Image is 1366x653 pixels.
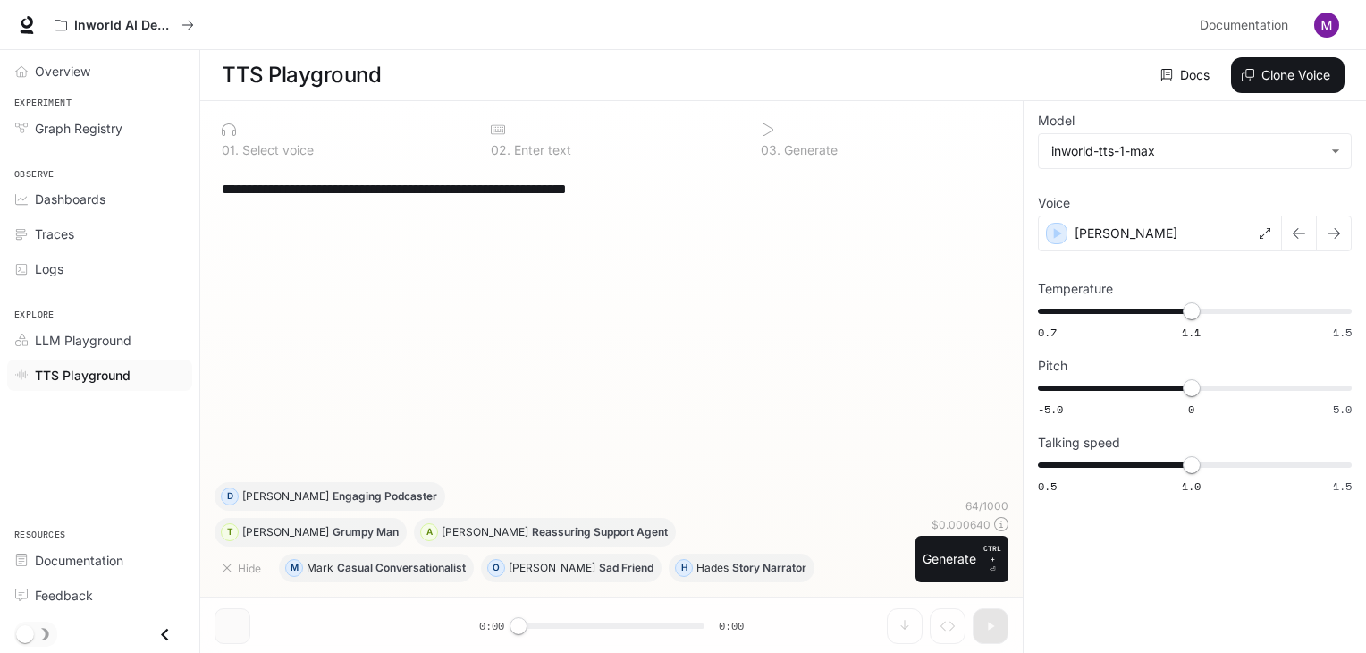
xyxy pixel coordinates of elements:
a: LLM Playground [7,325,192,356]
a: Docs [1157,57,1217,93]
span: 0.7 [1038,325,1057,340]
a: Dashboards [7,183,192,215]
span: Traces [35,225,74,243]
div: A [421,518,437,547]
p: ⏎ [983,543,1001,575]
a: Documentation [7,545,192,576]
p: CTRL + [983,543,1001,564]
p: 64 / 1000 [965,498,1008,513]
p: 0 1 . [222,144,239,157]
button: Close drawer [145,616,185,653]
p: Story Narrator [732,563,806,573]
span: 1.5 [1333,325,1352,340]
p: Inworld AI Demos [74,18,174,33]
span: TTS Playground [35,366,131,385]
span: Dark mode toggle [16,623,34,643]
p: Model [1038,114,1075,127]
span: 5.0 [1333,402,1352,417]
div: D [222,482,238,511]
a: Traces [7,218,192,250]
div: inworld-tts-1-max [1051,142,1322,160]
span: Documentation [1200,14,1288,37]
p: Generate [780,144,838,157]
p: [PERSON_NAME] [442,527,528,538]
button: A[PERSON_NAME]Reassuring Support Agent [414,518,676,547]
p: [PERSON_NAME] [1075,225,1177,242]
p: Enter text [510,144,571,157]
span: 1.5 [1333,479,1352,494]
button: Clone Voice [1231,57,1345,93]
p: Mark [307,563,333,573]
div: T [222,518,238,547]
button: GenerateCTRL +⏎ [915,536,1008,582]
span: Documentation [35,551,123,570]
span: 1.1 [1182,325,1201,340]
button: Hide [215,554,272,582]
p: Sad Friend [599,563,653,573]
p: Talking speed [1038,437,1120,449]
span: 1.0 [1182,479,1201,494]
a: Graph Registry [7,113,192,144]
div: inworld-tts-1-max [1039,134,1351,168]
div: O [488,554,504,582]
p: Reassuring Support Agent [532,527,668,538]
span: LLM Playground [35,331,131,350]
p: Engaging Podcaster [333,491,437,502]
a: Logs [7,253,192,284]
p: Casual Conversationalist [337,563,466,573]
a: Documentation [1193,7,1302,43]
p: Hades [696,563,729,573]
button: MMarkCasual Conversationalist [279,554,474,582]
p: Temperature [1038,283,1113,295]
span: Feedback [35,586,93,605]
span: Overview [35,62,90,81]
button: O[PERSON_NAME]Sad Friend [481,554,662,582]
span: 0 [1188,402,1194,417]
button: User avatar [1309,7,1345,43]
span: -5.0 [1038,402,1063,417]
span: Graph Registry [35,119,122,138]
button: T[PERSON_NAME]Grumpy Man [215,518,407,547]
span: Dashboards [35,190,105,208]
p: 0 2 . [491,144,510,157]
a: Feedback [7,580,192,611]
button: D[PERSON_NAME]Engaging Podcaster [215,482,445,511]
p: Pitch [1038,360,1067,372]
a: TTS Playground [7,360,192,391]
button: HHadesStory Narrator [669,554,814,582]
div: M [286,554,302,582]
p: Grumpy Man [333,527,399,538]
p: $ 0.000640 [932,517,991,532]
p: 0 3 . [761,144,780,157]
img: User avatar [1314,13,1339,38]
p: Select voice [239,144,314,157]
div: H [676,554,692,582]
button: All workspaces [46,7,202,43]
p: Voice [1038,197,1070,209]
p: [PERSON_NAME] [242,491,329,502]
p: [PERSON_NAME] [242,527,329,538]
span: 0.5 [1038,479,1057,494]
a: Overview [7,55,192,87]
p: [PERSON_NAME] [509,563,595,573]
h1: TTS Playground [222,57,381,93]
span: Logs [35,259,63,278]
